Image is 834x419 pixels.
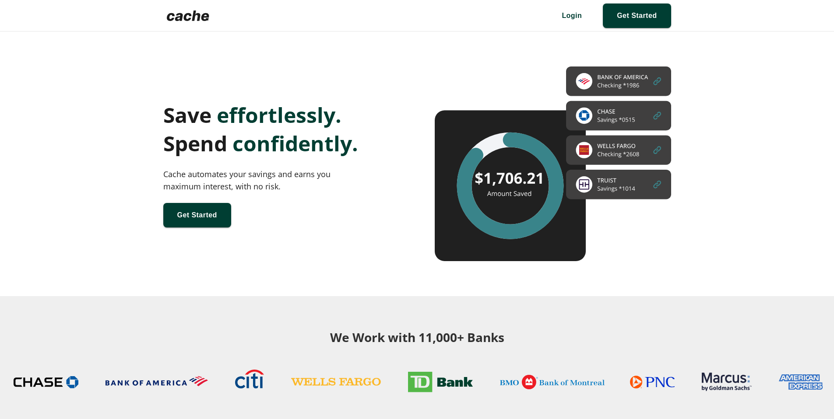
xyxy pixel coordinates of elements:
a: Login [548,3,596,28]
h1: Save [163,101,400,129]
a: Get Started [603,3,671,28]
iframe: chat widget [797,384,825,410]
div: Cache automates your savings and earns you maximum interest, with no risk. [163,168,352,192]
span: confidently. [232,129,358,157]
img: Amount Saved [435,66,671,261]
a: Get Started [163,203,231,227]
span: effortlessly. [217,101,341,129]
h1: Spend [163,129,400,157]
img: Logo [163,7,213,24]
